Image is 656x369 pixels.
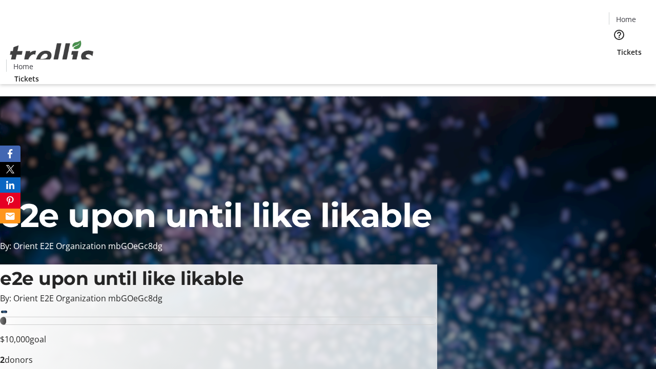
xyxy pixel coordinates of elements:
[6,73,47,84] a: Tickets
[609,14,642,25] a: Home
[609,57,629,78] button: Cart
[6,29,97,80] img: Orient E2E Organization mbGOeGc8dg's Logo
[609,25,629,45] button: Help
[617,47,642,57] span: Tickets
[616,14,636,25] span: Home
[13,61,33,72] span: Home
[609,47,650,57] a: Tickets
[14,73,39,84] span: Tickets
[7,61,39,72] a: Home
